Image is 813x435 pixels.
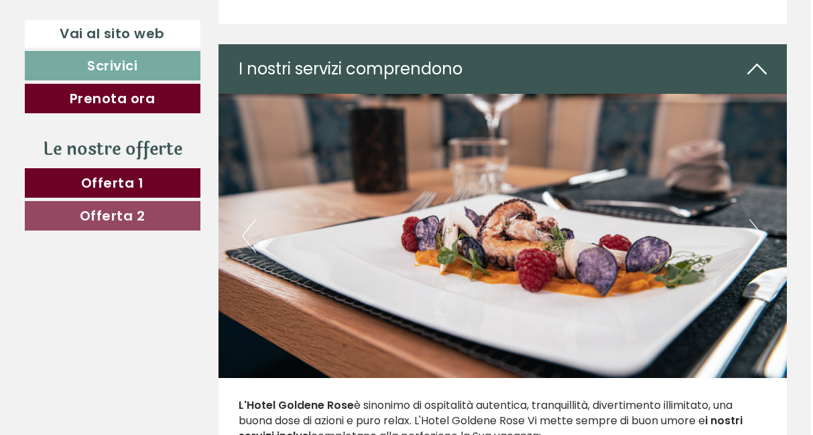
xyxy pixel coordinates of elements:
[81,174,144,192] span: Offerta 1
[80,206,145,225] span: Offerta 2
[25,84,200,113] a: Prenota ora
[749,219,763,253] button: Next
[239,397,354,413] strong: L'Hotel Goldene Rose
[25,137,200,162] div: Le nostre offerte
[10,36,227,77] div: Buon giorno, come possiamo aiutarla?
[20,39,221,50] div: Hotel Goldene Rose
[226,10,303,33] div: mercoledì
[218,44,787,94] div: I nostri servizi comprendono
[242,219,256,253] button: Previous
[20,65,221,74] small: 14:25
[25,51,200,80] a: Scrivici
[452,347,529,377] button: Invia
[25,20,200,48] a: Vai al sito web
